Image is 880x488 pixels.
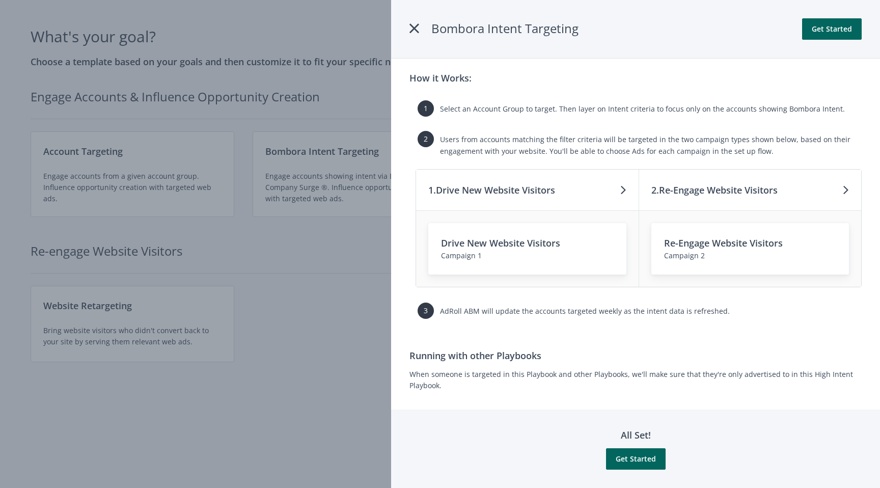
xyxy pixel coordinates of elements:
span: Bombora Intent Targeting [431,20,579,37]
span: AdRoll ABM will update the accounts targeted weekly as the intent data is refreshed. [440,306,730,316]
span: Select an Account Group to target. Then layer on Intent criteria to focus only on the accounts sh... [440,104,845,114]
h3: 1. Drive New Website Visitors [428,183,555,197]
span: 2 [418,131,434,147]
h3: Re-Engage Website Visitors [664,236,837,250]
span: 1 [418,100,434,117]
span: 2 [701,251,705,260]
h3: Drive New Website Visitors [441,236,614,250]
span: 1 [478,251,482,260]
span: Users from accounts matching the filter criteria will be targeted in the two campaign types shown... [440,134,850,155]
span: 3 [418,303,434,319]
h3: All Set! [606,428,666,442]
h3: Running with other Playbooks [409,348,862,363]
h3: How it Works: [409,71,472,85]
span: Campaign [664,251,699,260]
span: Campaign [441,251,476,260]
button: Get Started [802,18,862,40]
div: When someone is targeted in this Playbook and other Playbooks, we'll make sure that they're only ... [409,348,862,391]
h3: 2. Re-Engage Website Visitors [651,183,778,197]
button: Get Started [606,448,666,470]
